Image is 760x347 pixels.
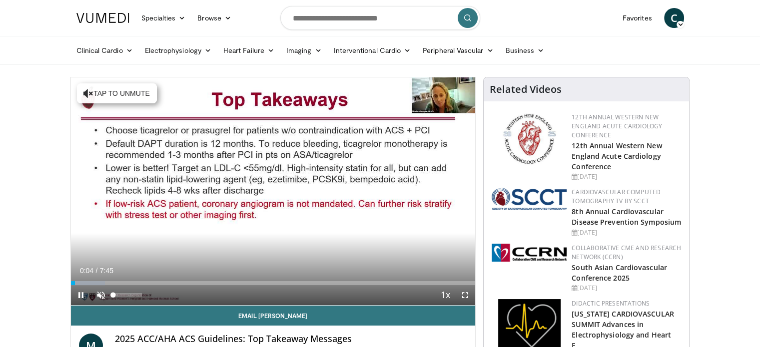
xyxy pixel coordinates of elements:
a: 12th Annual Western New England Acute Cardiology Conference [572,141,662,171]
span: / [96,267,98,275]
button: Unmute [91,285,111,305]
a: Interventional Cardio [328,40,417,60]
a: Clinical Cardio [70,40,139,60]
button: Pause [71,285,91,305]
a: Heart Failure [217,40,280,60]
button: Playback Rate [435,285,455,305]
img: VuMedi Logo [76,13,129,23]
a: Cardiovascular Computed Tomography TV by SCCT [572,188,661,205]
a: South Asian Cardiovascular Conference 2025 [572,263,667,283]
a: Favorites [617,8,658,28]
div: Volume Level [113,293,142,297]
a: C [664,8,684,28]
a: Electrophysiology [139,40,217,60]
a: Specialties [135,8,192,28]
img: a04ee3ba-8487-4636-b0fb-5e8d268f3737.png.150x105_q85_autocrop_double_scale_upscale_version-0.2.png [492,244,567,262]
div: [DATE] [572,284,681,293]
span: 0:04 [80,267,93,275]
div: Progress Bar [71,281,476,285]
a: Business [499,40,550,60]
a: 8th Annual Cardiovascular Disease Prevention Symposium [572,207,681,227]
div: Didactic Presentations [572,299,681,308]
a: 12th Annual Western New England Acute Cardiology Conference [572,113,662,139]
a: Peripheral Vascular [417,40,499,60]
h4: Related Videos [490,83,562,95]
img: 51a70120-4f25-49cc-93a4-67582377e75f.png.150x105_q85_autocrop_double_scale_upscale_version-0.2.png [492,188,567,210]
button: Tap to unmute [77,83,157,103]
a: Browse [191,8,237,28]
button: Fullscreen [455,285,475,305]
a: Imaging [280,40,328,60]
h4: 2025 ACC/AHA ACS Guidelines: Top Takeaway Messages [115,334,468,345]
a: Collaborative CME and Research Network (CCRN) [572,244,681,261]
video-js: Video Player [71,77,476,306]
input: Search topics, interventions [280,6,480,30]
img: 0954f259-7907-4053-a817-32a96463ecc8.png.150x105_q85_autocrop_double_scale_upscale_version-0.2.png [502,113,557,165]
a: Email [PERSON_NAME] [71,306,476,326]
div: [DATE] [572,172,681,181]
span: 7:45 [100,267,113,275]
div: [DATE] [572,228,681,237]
